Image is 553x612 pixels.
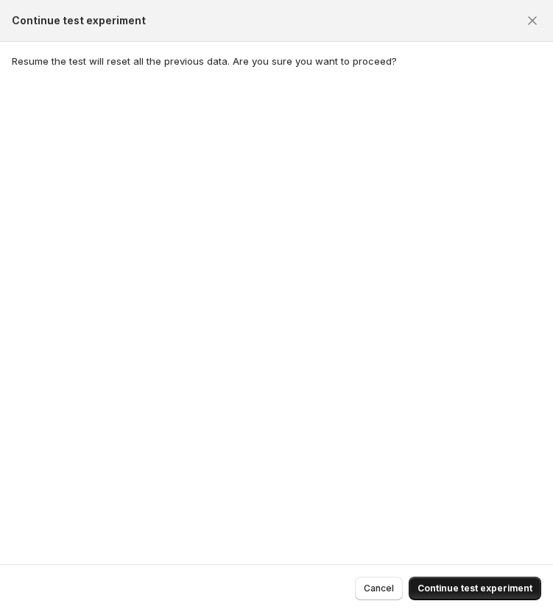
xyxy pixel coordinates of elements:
[409,577,541,600] button: Continue test experiment
[418,583,532,594] span: Continue test experiment
[12,13,146,28] h2: Continue test experiment
[521,9,544,32] button: Close
[355,577,403,600] button: Cancel
[364,583,394,594] span: Cancel
[12,54,541,68] p: Resume the test will reset all the previous data. Are you sure you want to proceed?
